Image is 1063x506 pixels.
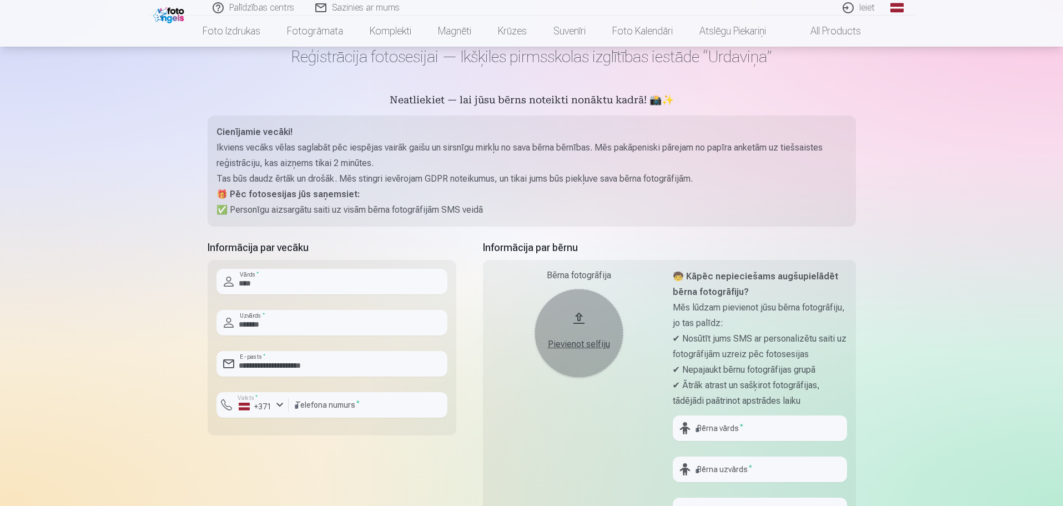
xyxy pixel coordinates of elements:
button: Pievienot selfiju [535,289,623,378]
label: Valsts [234,394,261,402]
strong: 🎁 Pēc fotosesijas jūs saņemsiet: [216,189,360,199]
a: All products [779,16,874,47]
p: Tas būs daudz ērtāk un drošāk. Mēs stingri ievērojam GDPR noteikumus, un tikai jums būs piekļuve ... [216,171,847,187]
a: Suvenīri [540,16,599,47]
a: Foto kalendāri [599,16,686,47]
div: Bērna fotogrāfija [492,269,666,282]
img: /fa1 [153,4,187,23]
p: ✅ Personīgu aizsargātu saiti uz visām bērna fotogrāfijām SMS veidā [216,202,847,218]
p: Ikviens vecāks vēlas saglabāt pēc iespējas vairāk gaišu un sirsnīgu mirkļu no sava bērna bērnības... [216,140,847,171]
a: Krūzes [485,16,540,47]
p: ✔ Nosūtīt jums SMS ar personalizētu saiti uz fotogrāfijām uzreiz pēc fotosesijas [673,331,847,362]
a: Fotogrāmata [274,16,356,47]
p: ✔ Nepajaukt bērnu fotogrāfijas grupā [673,362,847,378]
a: Atslēgu piekariņi [686,16,779,47]
a: Magnēti [425,16,485,47]
strong: Cienījamie vecāki! [216,127,293,137]
p: Mēs lūdzam pievienot jūsu bērna fotogrāfiju, jo tas palīdz: [673,300,847,331]
a: Foto izdrukas [189,16,274,47]
div: +371 [239,401,272,412]
h1: Reģistrācija fotosesijai — Ikšķiles pirmsskolas izglītības iestāde “Urdaviņa” [208,47,856,67]
strong: 🧒 Kāpēc nepieciešams augšupielādēt bērna fotogrāfiju? [673,271,838,297]
p: ✔ Ātrāk atrast un sašķirot fotogrāfijas, tādējādi paātrinot apstrādes laiku [673,378,847,409]
a: Komplekti [356,16,425,47]
button: Valsts*+371 [216,392,289,418]
h5: Neatliekiet — lai jūsu bērns noteikti nonāktu kadrā! 📸✨ [208,93,856,109]
div: Pievienot selfiju [546,338,612,351]
h5: Informācija par bērnu [483,240,856,255]
h5: Informācija par vecāku [208,240,456,255]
